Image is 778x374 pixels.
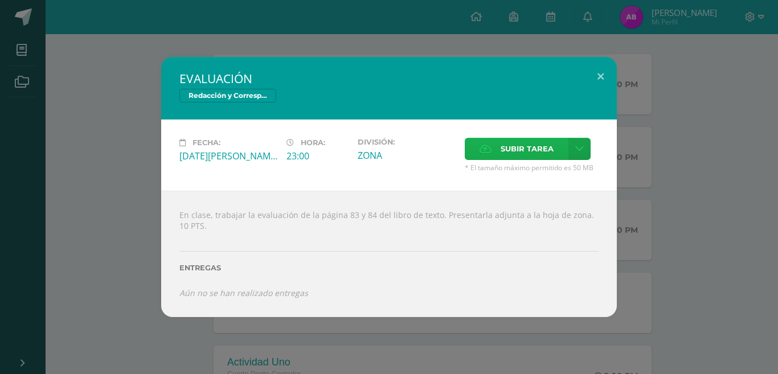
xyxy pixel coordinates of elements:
span: Hora: [301,138,325,147]
button: Close (Esc) [584,57,617,96]
span: Redacción y Correspondencia Mercantil [179,89,276,102]
h2: EVALUACIÓN [179,71,599,87]
label: Entregas [179,264,599,272]
div: [DATE][PERSON_NAME] [179,150,277,162]
div: En clase, trabajar la evaluación de la página 83 y 84 del libro de texto. Presentarla adjunta a l... [161,191,617,317]
label: División: [358,138,456,146]
div: ZONA [358,149,456,162]
span: * El tamaño máximo permitido es 50 MB [465,163,599,172]
i: Aún no se han realizado entregas [179,287,308,298]
div: 23:00 [286,150,349,162]
span: Subir tarea [501,138,554,159]
span: Fecha: [193,138,220,147]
